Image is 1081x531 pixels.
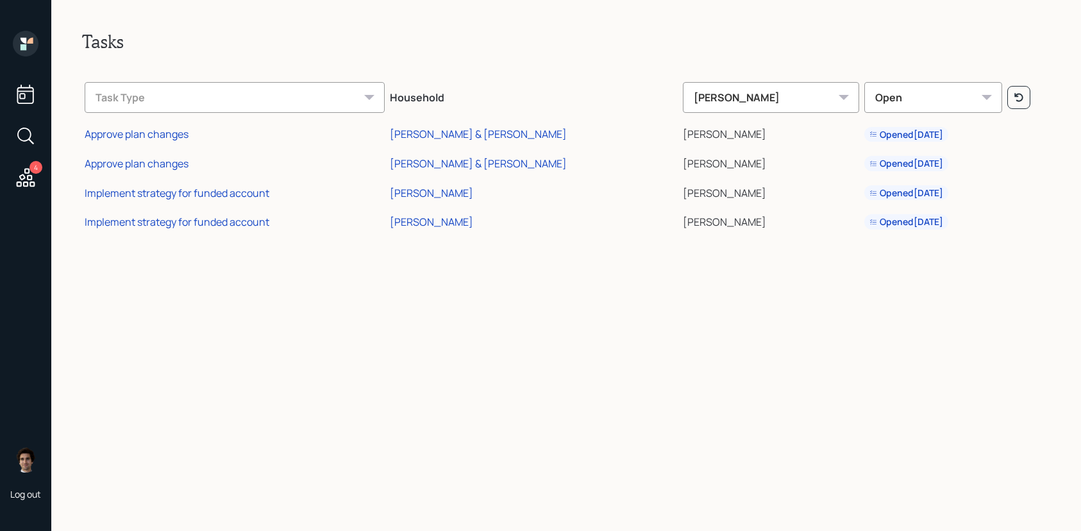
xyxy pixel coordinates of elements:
[869,128,943,141] div: Opened [DATE]
[82,31,1050,53] h2: Tasks
[390,215,473,229] div: [PERSON_NAME]
[680,205,862,235] td: [PERSON_NAME]
[869,157,943,170] div: Opened [DATE]
[390,186,473,200] div: [PERSON_NAME]
[864,82,1003,113] div: Open
[390,127,567,141] div: [PERSON_NAME] & [PERSON_NAME]
[85,82,385,113] div: Task Type
[13,447,38,473] img: harrison-schaefer-headshot-2.png
[85,127,189,141] div: Approve plan changes
[869,187,943,199] div: Opened [DATE]
[85,186,269,200] div: Implement strategy for funded account
[10,488,41,500] div: Log out
[85,215,269,229] div: Implement strategy for funded account
[680,118,862,147] td: [PERSON_NAME]
[390,156,567,171] div: [PERSON_NAME] & [PERSON_NAME]
[869,215,943,228] div: Opened [DATE]
[29,161,42,174] div: 4
[85,156,189,171] div: Approve plan changes
[680,176,862,206] td: [PERSON_NAME]
[387,73,680,118] th: Household
[683,82,859,113] div: [PERSON_NAME]
[680,147,862,176] td: [PERSON_NAME]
